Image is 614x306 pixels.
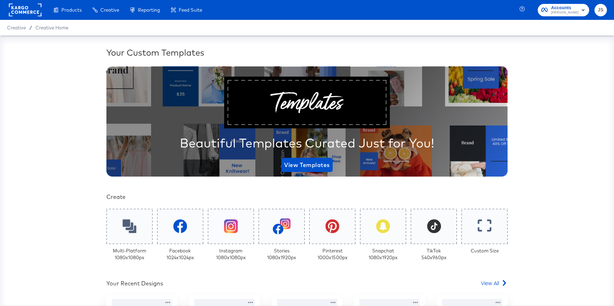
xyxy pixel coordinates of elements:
div: Facebook 1024 x 1024 px [166,247,194,261]
span: Creative [7,25,26,30]
a: View All [481,279,508,290]
span: View All [481,279,499,286]
div: Your Custom Templates [106,46,508,59]
div: Your Recent Designs [106,279,163,288]
span: / [26,25,35,30]
div: Beautiful Templates Curated Just for You! [180,134,434,152]
span: Products [61,7,82,13]
span: Feed Suite [179,7,202,13]
div: Multi-Platform 1080 x 1080 px [113,247,146,261]
div: Pinterest 1000 x 1500 px [317,247,348,261]
span: Accounts [551,4,579,12]
span: Reporting [138,7,160,13]
button: JS [594,4,607,16]
button: View Templates [281,158,332,172]
span: [PERSON_NAME] [551,10,579,16]
button: Accounts[PERSON_NAME] [538,4,589,16]
div: Create [106,193,508,201]
a: Creative Home [35,25,68,30]
span: Creative [100,7,119,13]
span: View Templates [284,160,330,170]
div: TikTok 540 x 960 px [421,247,447,261]
span: JS [597,6,604,14]
div: Custom Size [471,247,499,254]
div: Snapchat 1080 x 1920 px [369,247,398,261]
div: Stories 1080 x 1920 px [267,247,296,261]
div: Instagram 1080 x 1080 px [216,247,246,261]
